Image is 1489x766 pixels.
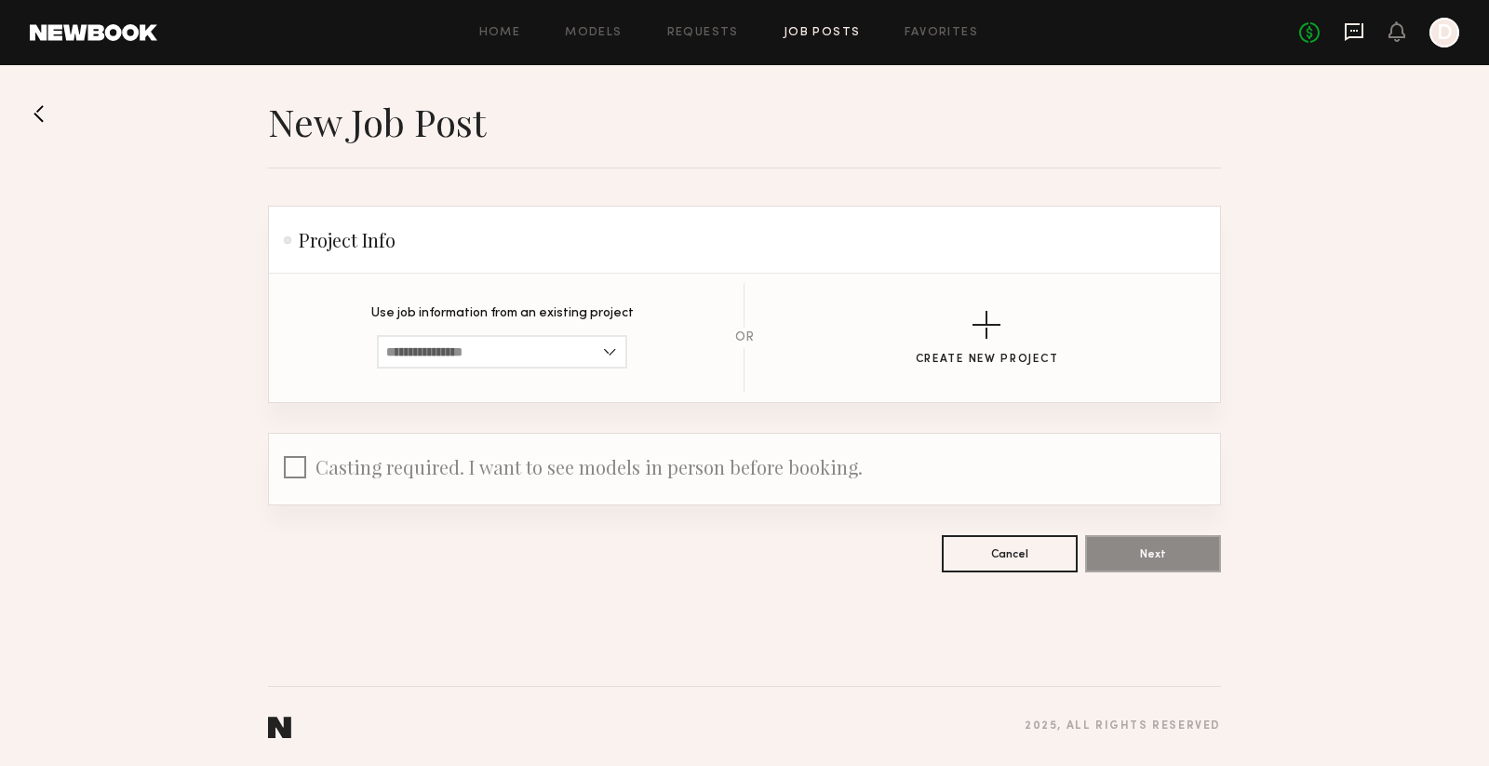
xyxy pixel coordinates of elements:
p: Use job information from an existing project [371,307,634,320]
h2: Project Info [284,229,396,251]
button: Cancel [942,535,1078,572]
h1: New Job Post [268,99,486,145]
a: Requests [667,27,739,39]
div: Create New Project [916,354,1059,366]
a: D [1429,18,1459,47]
a: Job Posts [784,27,861,39]
a: Home [479,27,521,39]
div: 2025 , all rights reserved [1025,720,1221,732]
button: Create New Project [916,311,1059,366]
button: Next [1085,535,1221,572]
a: Favorites [905,27,978,39]
a: Models [565,27,622,39]
span: Casting required. I want to see models in person before booking. [315,454,863,479]
div: OR [735,331,754,344]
